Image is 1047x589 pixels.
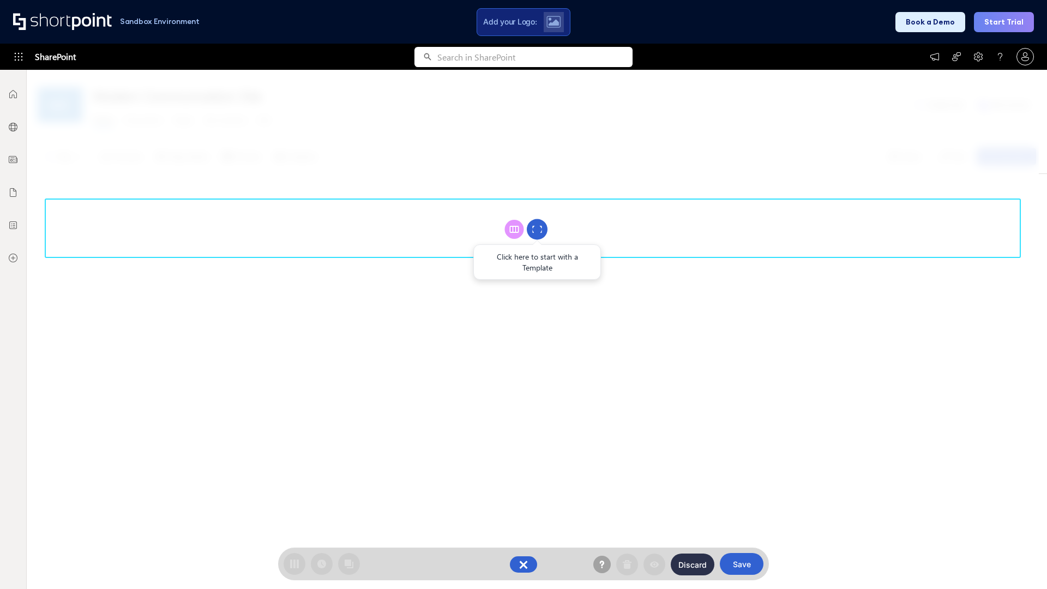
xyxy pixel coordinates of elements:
[546,16,561,28] img: Upload logo
[35,44,76,70] span: SharePoint
[120,19,200,25] h1: Sandbox Environment
[437,47,633,67] input: Search in SharePoint
[895,12,965,32] button: Book a Demo
[483,17,537,27] span: Add your Logo:
[974,12,1034,32] button: Start Trial
[720,553,763,575] button: Save
[992,537,1047,589] iframe: Chat Widget
[671,554,714,575] button: Discard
